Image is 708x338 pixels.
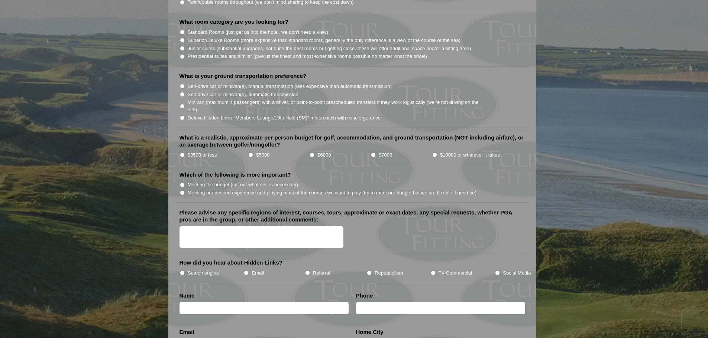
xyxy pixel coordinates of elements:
label: Superior/Deluxe Rooms (more expensive than standard rooms, generally the only difference is a vie... [188,37,460,44]
label: Junior suites (substantial upgrades, not quite the best rooms but getting close, these will offer... [188,45,471,52]
label: What is your ground transportation preference? [180,72,307,80]
label: Phone [356,292,373,299]
label: Search engine [188,269,219,277]
label: Standard Rooms (just get us into the hotel, we don't need a view) [188,29,329,36]
label: Name [180,292,195,299]
label: $10000 or whatever it takes [440,151,500,159]
label: What is a realistic, approximate per person budget for golf, accommodation, and ground transporta... [180,134,525,148]
label: $3500 or less [188,151,217,159]
label: TV Commercial [439,269,472,277]
label: $5000 [256,151,269,159]
label: Repeat client [375,269,403,277]
label: Referral [313,269,330,277]
label: Self-drive car or minivan(s), manual transmission (less expensive than automatic transmission) [188,83,392,90]
label: Please advise any specific regions of interest, courses, tours, approximate or exact dates, any s... [180,209,525,223]
label: Meeting the budget (cut out whatever is necessary) [188,181,298,188]
label: Presidential suites and similar (give us the finest and most expensive rooms possible no matter w... [188,53,427,60]
label: $7000 [379,151,392,159]
label: Which of the following is more important? [180,171,291,178]
label: Email [180,328,194,336]
label: Meeting our desired experience and playing most of the courses we want to play (try to meet our b... [188,189,477,197]
label: Home City [356,328,384,336]
label: What room category are you looking for? [180,18,288,26]
label: Social Media [503,269,531,277]
label: Email [252,269,264,277]
label: Minivan (maximum 4 passengers) with a driver, or point-to-point prescheduled transfers if they wo... [188,99,486,113]
label: Deluxe Hidden Links "Members Lounge/19th Hole (SM)" motorcoach with concierge-driver [188,114,382,122]
label: Self-drive car or minivan(s), automatic transmission [188,91,298,98]
label: $6000 [317,151,331,159]
label: How did you hear about Hidden Links? [180,259,283,266]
